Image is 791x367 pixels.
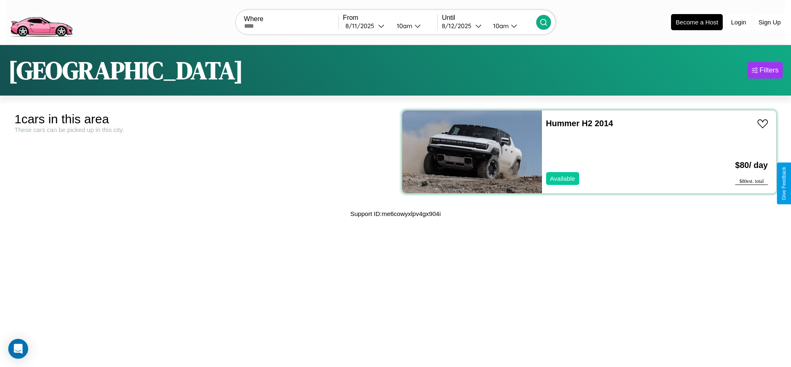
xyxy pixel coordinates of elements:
p: Available [550,173,575,184]
div: Open Intercom Messenger [8,339,28,359]
button: Become a Host [671,14,723,30]
button: 10am [487,22,536,30]
p: Support ID: me6cowyxlpv4gx904i [350,208,441,219]
div: 10am [393,22,415,30]
button: 10am [390,22,437,30]
button: Filters [748,62,783,79]
button: Sign Up [755,14,785,30]
div: These cars can be picked up in this city. [14,126,389,133]
div: 10am [489,22,511,30]
label: Until [442,14,536,22]
label: Where [244,15,338,23]
div: $ 80 est. total [735,178,768,185]
a: Hummer H2 2014 [546,119,613,128]
button: Login [727,14,750,30]
div: 1 cars in this area [14,112,389,126]
label: From [343,14,437,22]
div: 8 / 11 / 2025 [345,22,378,30]
button: 8/11/2025 [343,22,390,30]
h3: $ 80 / day [735,152,768,178]
div: 8 / 12 / 2025 [442,22,475,30]
div: Give Feedback [781,167,787,200]
h1: [GEOGRAPHIC_DATA] [8,53,243,87]
img: logo [6,4,76,39]
div: Filters [760,66,779,74]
